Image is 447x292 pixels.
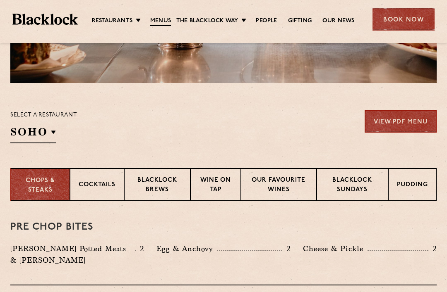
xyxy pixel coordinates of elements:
p: 2 [282,243,291,254]
p: Chops & Steaks [19,176,61,195]
p: Cheese & Pickle [303,243,368,254]
p: Select a restaurant [10,110,77,121]
h2: SOHO [10,125,56,143]
p: Blacklock Brews [133,176,182,195]
p: 2 [136,243,144,254]
a: Menus [150,17,171,26]
p: [PERSON_NAME] Potted Meats & [PERSON_NAME] [10,243,135,266]
a: Gifting [288,17,312,25]
img: BL_Textured_Logo-footer-cropped.svg [12,14,78,25]
a: Our News [322,17,355,25]
p: Wine on Tap [199,176,232,195]
p: Our favourite wines [250,176,308,195]
a: People [256,17,277,25]
p: 2 [428,243,437,254]
p: Blacklock Sundays [325,176,380,195]
div: Book Now [372,8,435,31]
p: Pudding [397,180,428,191]
a: View PDF Menu [365,110,437,133]
p: Egg & Anchovy [156,243,217,254]
p: Cocktails [79,180,115,191]
h3: Pre Chop Bites [10,222,437,233]
a: Restaurants [92,17,132,25]
a: The Blacklock Way [176,17,238,25]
